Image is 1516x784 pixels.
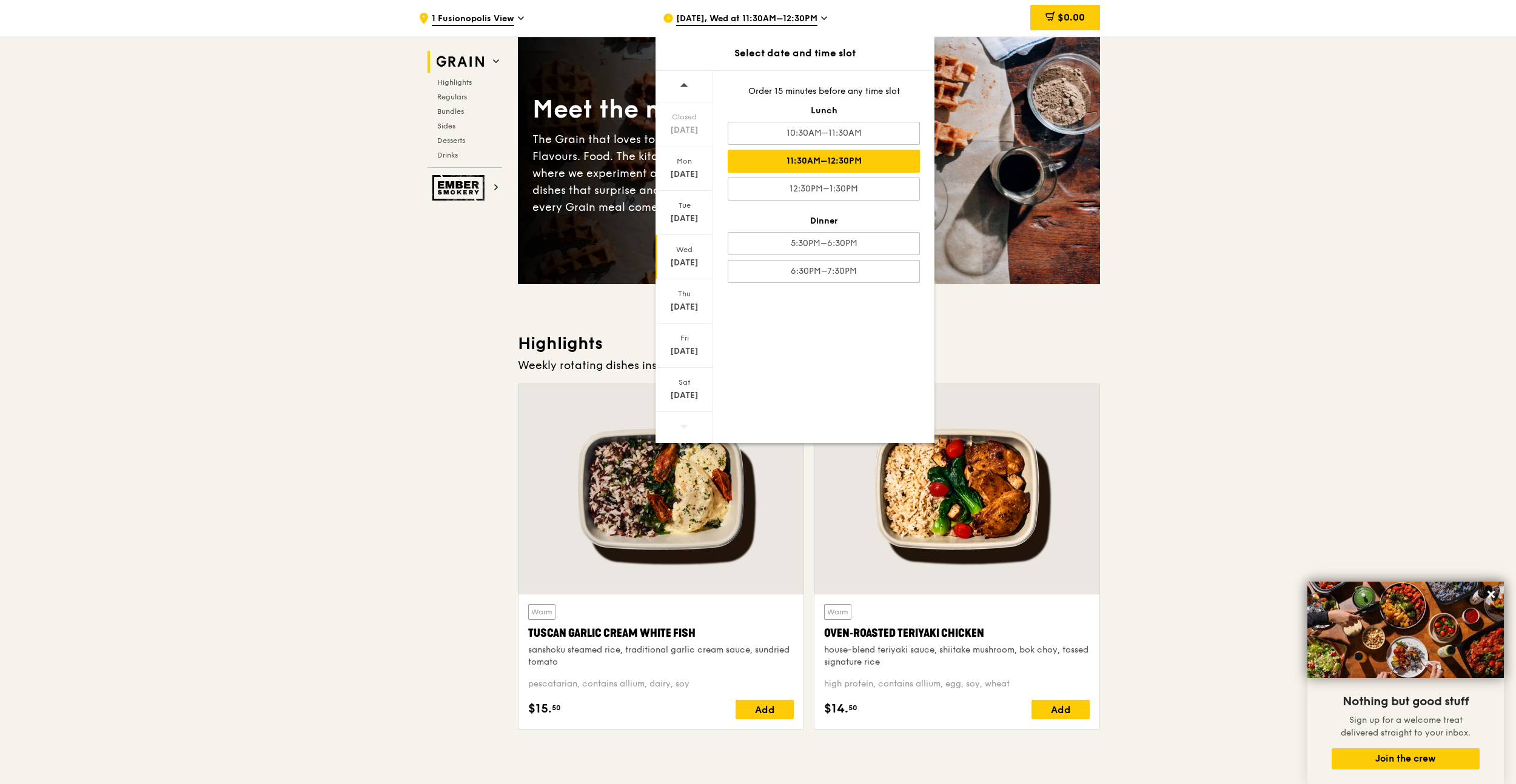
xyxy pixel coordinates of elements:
[657,156,711,166] div: Mon
[1307,582,1504,678] img: DSC07876-Edit02-Large.jpeg
[437,93,467,101] span: Regulars
[1481,585,1501,604] button: Close
[657,301,711,313] div: [DATE]
[528,644,794,668] div: sanshoku steamed rice, traditional garlic cream sauce, sundried tomato
[736,700,794,719] div: Add
[437,78,472,87] span: Highlights
[657,345,711,357] div: [DATE]
[657,333,711,343] div: Fri
[657,213,711,225] div: [DATE]
[437,136,465,145] span: Desserts
[728,122,920,145] div: 10:30AM–11:30AM
[848,703,857,713] span: 50
[824,700,848,718] span: $14.
[728,260,920,283] div: 6:30PM–7:30PM
[1332,748,1480,769] button: Join the crew
[432,175,488,201] img: Ember Smokery web logo
[728,178,920,201] div: 12:30PM–1:30PM
[728,215,920,227] div: Dinner
[657,201,711,210] div: Tue
[532,93,809,126] div: Meet the new Grain
[676,13,817,26] span: [DATE], Wed at 11:30AM–12:30PM
[1341,715,1471,738] span: Sign up for a welcome treat delivered straight to your inbox.
[552,703,561,713] span: 50
[432,51,488,73] img: Grain web logo
[528,625,794,642] div: Tuscan Garlic Cream White Fish
[824,678,1090,690] div: high protein, contains allium, egg, soy, wheat
[657,377,711,387] div: Sat
[657,112,711,122] div: Closed
[528,678,794,690] div: pescatarian, contains allium, dairy, soy
[657,124,711,136] div: [DATE]
[728,150,920,173] div: 11:30AM–12:30PM
[657,390,711,402] div: [DATE]
[656,46,934,61] div: Select date and time slot
[518,333,1100,354] h3: Highlights
[657,289,711,299] div: Thu
[532,131,809,216] div: The Grain that loves to play. With ingredients. Flavours. Food. The kitchen is our happy place, w...
[824,625,1090,642] div: Oven‑Roasted Teriyaki Chicken
[728,232,920,255] div: 5:30PM–6:30PM
[1343,694,1469,709] span: Nothing but good stuff
[528,700,552,718] span: $15.
[518,357,1100,374] div: Weekly rotating dishes inspired by flavours from around the world.
[528,604,555,620] div: Warm
[437,107,464,116] span: Bundles
[437,122,455,130] span: Sides
[437,151,458,159] span: Drinks
[728,105,920,117] div: Lunch
[657,168,711,181] div: [DATE]
[824,644,1090,668] div: house-blend teriyaki sauce, shiitake mushroom, bok choy, tossed signature rice
[728,85,920,98] div: Order 15 minutes before any time slot
[657,257,711,269] div: [DATE]
[1031,700,1090,719] div: Add
[824,604,851,620] div: Warm
[657,245,711,254] div: Wed
[1058,12,1085,23] span: $0.00
[432,13,514,26] span: 1 Fusionopolis View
